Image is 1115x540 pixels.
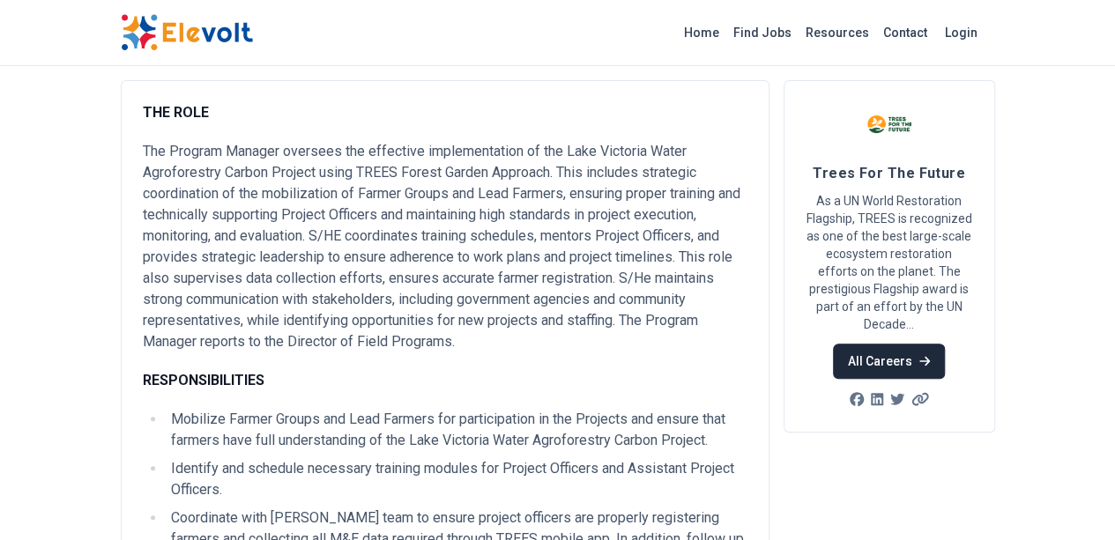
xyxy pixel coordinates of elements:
p: As a UN World Restoration Flagship, TREES is recognized as one of the best large-scale ecosystem ... [806,192,973,333]
a: Contact [876,18,934,47]
img: Elevolt [121,14,253,51]
li: Mobilize Farmer Groups and Lead Farmers for participation in the Projects and ensure that farmers... [166,409,747,451]
li: Identify and schedule necessary training modules for Project Officers and Assistant Project Offic... [166,458,747,500]
a: Home [677,18,726,47]
img: Trees For The Future [867,102,911,146]
a: Resources [799,18,876,47]
span: Trees For The Future [813,165,965,181]
strong: THE ROLE [143,104,209,121]
a: Find Jobs [726,18,799,47]
a: Login [934,15,988,50]
a: All Careers [833,344,945,379]
p: The Program Manager oversees the effective implementation of the Lake Victoria Water Agroforestry... [143,141,747,352]
strong: RESPONSIBILITIES [143,372,264,388]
